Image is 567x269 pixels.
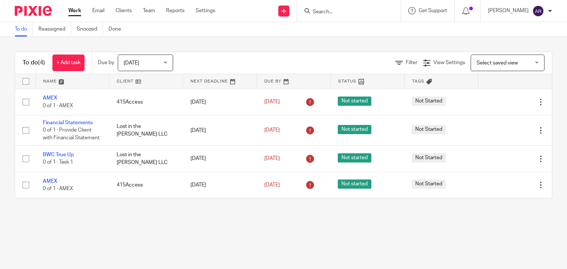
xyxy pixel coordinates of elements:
[412,97,446,106] span: Not Started
[109,89,183,115] td: 415Access
[264,156,280,161] span: [DATE]
[43,120,93,125] a: Financial Statements
[183,89,257,115] td: [DATE]
[264,127,280,133] span: [DATE]
[124,60,139,66] span: [DATE]
[183,172,257,198] td: [DATE]
[264,182,280,188] span: [DATE]
[419,8,447,13] span: Get Support
[43,128,100,141] span: 0 of 1 · Provide Client with Financial Statement
[77,22,103,36] a: Snoozed
[166,7,185,14] a: Reports
[183,146,257,172] td: [DATE]
[412,125,446,134] span: Not Started
[109,22,127,36] a: Done
[38,60,45,66] span: (4)
[338,179,371,189] span: Not started
[38,22,71,36] a: Reassigned
[338,153,371,163] span: Not started
[406,60,417,65] span: Filter
[412,153,446,163] span: Not Started
[433,60,465,65] span: View Settings
[477,60,518,66] span: Select saved view
[338,97,371,106] span: Not started
[312,9,378,15] input: Search
[109,146,183,172] td: Lost in the [PERSON_NAME] LLC
[15,6,52,16] img: Pixie
[43,179,57,184] a: AMEX
[43,186,73,191] span: 0 of 1 · AMEX
[143,7,155,14] a: Team
[196,7,215,14] a: Settings
[68,7,81,14] a: Work
[15,22,33,36] a: To do
[183,115,257,145] td: [DATE]
[98,59,114,66] p: Due by
[92,7,104,14] a: Email
[43,152,74,157] a: BWC True Up
[52,55,85,71] a: + Add task
[412,79,425,83] span: Tags
[338,125,371,134] span: Not started
[116,7,132,14] a: Clients
[109,172,183,198] td: 415Access
[264,99,280,105] span: [DATE]
[532,5,544,17] img: svg%3E
[412,179,446,189] span: Not Started
[488,7,529,14] p: [PERSON_NAME]
[43,103,73,108] span: 0 of 1 · AMEX
[109,115,183,145] td: Lost in the [PERSON_NAME] LLC
[43,160,73,165] span: 0 of 1 · Task 1
[23,59,45,67] h1: To do
[43,95,57,101] a: AMEX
